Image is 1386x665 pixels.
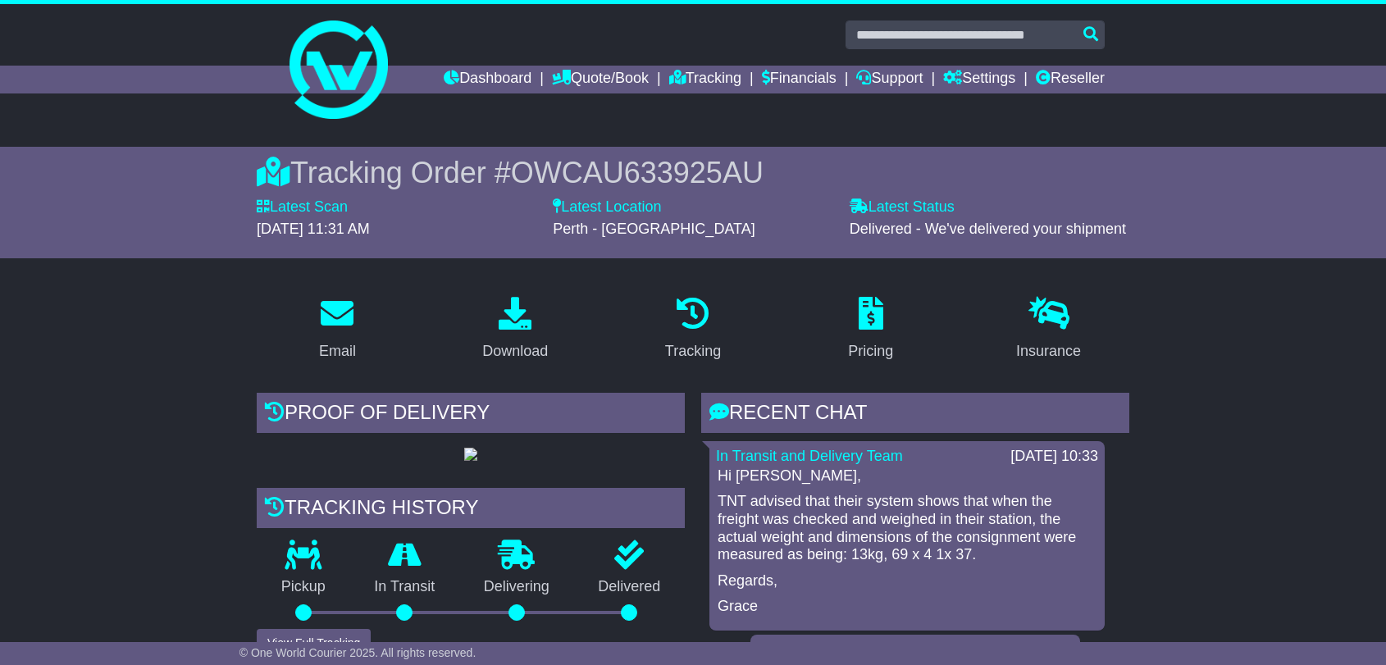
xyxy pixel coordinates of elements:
[1010,448,1098,466] div: [DATE] 10:33
[716,448,903,464] a: In Transit and Delivery Team
[574,578,686,596] p: Delivered
[1016,340,1081,362] div: Insurance
[848,340,893,362] div: Pricing
[943,66,1015,93] a: Settings
[553,198,661,216] label: Latest Location
[257,488,685,532] div: Tracking history
[669,66,741,93] a: Tracking
[856,66,923,93] a: Support
[459,578,574,596] p: Delivering
[1005,291,1092,368] a: Insurance
[552,66,649,93] a: Quote/Book
[654,291,732,368] a: Tracking
[444,66,531,93] a: Dashboard
[837,291,904,368] a: Pricing
[1036,66,1105,93] a: Reseller
[850,198,955,216] label: Latest Status
[511,156,764,189] span: OWCAU633925AU
[257,155,1129,190] div: Tracking Order #
[718,493,1096,563] p: TNT advised that their system shows that when the freight was checked and weighed in their statio...
[350,578,460,596] p: In Transit
[472,291,559,368] a: Download
[762,66,837,93] a: Financials
[482,340,548,362] div: Download
[257,393,685,437] div: Proof of Delivery
[239,646,476,659] span: © One World Courier 2025. All rights reserved.
[718,598,1096,616] p: Grace
[308,291,367,368] a: Email
[257,578,350,596] p: Pickup
[701,393,1129,437] div: RECENT CHAT
[319,340,356,362] div: Email
[257,198,348,216] label: Latest Scan
[257,221,370,237] span: [DATE] 11:31 AM
[553,221,755,237] span: Perth - [GEOGRAPHIC_DATA]
[464,448,477,461] img: GetPodImage
[850,221,1126,237] span: Delivered - We've delivered your shipment
[718,467,1096,485] p: Hi [PERSON_NAME],
[665,340,721,362] div: Tracking
[257,629,371,658] button: View Full Tracking
[718,572,1096,590] p: Regards,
